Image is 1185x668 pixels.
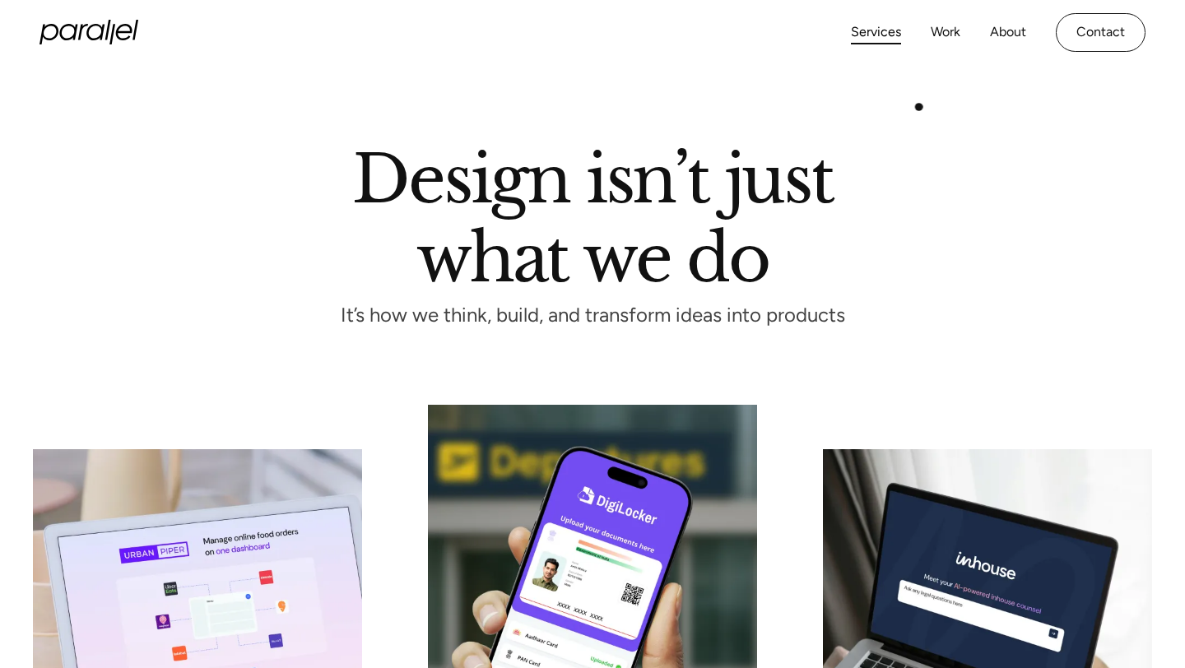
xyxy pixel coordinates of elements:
[990,21,1026,44] a: About
[310,308,875,322] p: It’s how we think, build, and transform ideas into products
[39,20,138,44] a: home
[851,21,901,44] a: Services
[352,147,833,282] h1: Design isn’t just what we do
[931,21,960,44] a: Work
[1056,13,1145,52] a: Contact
